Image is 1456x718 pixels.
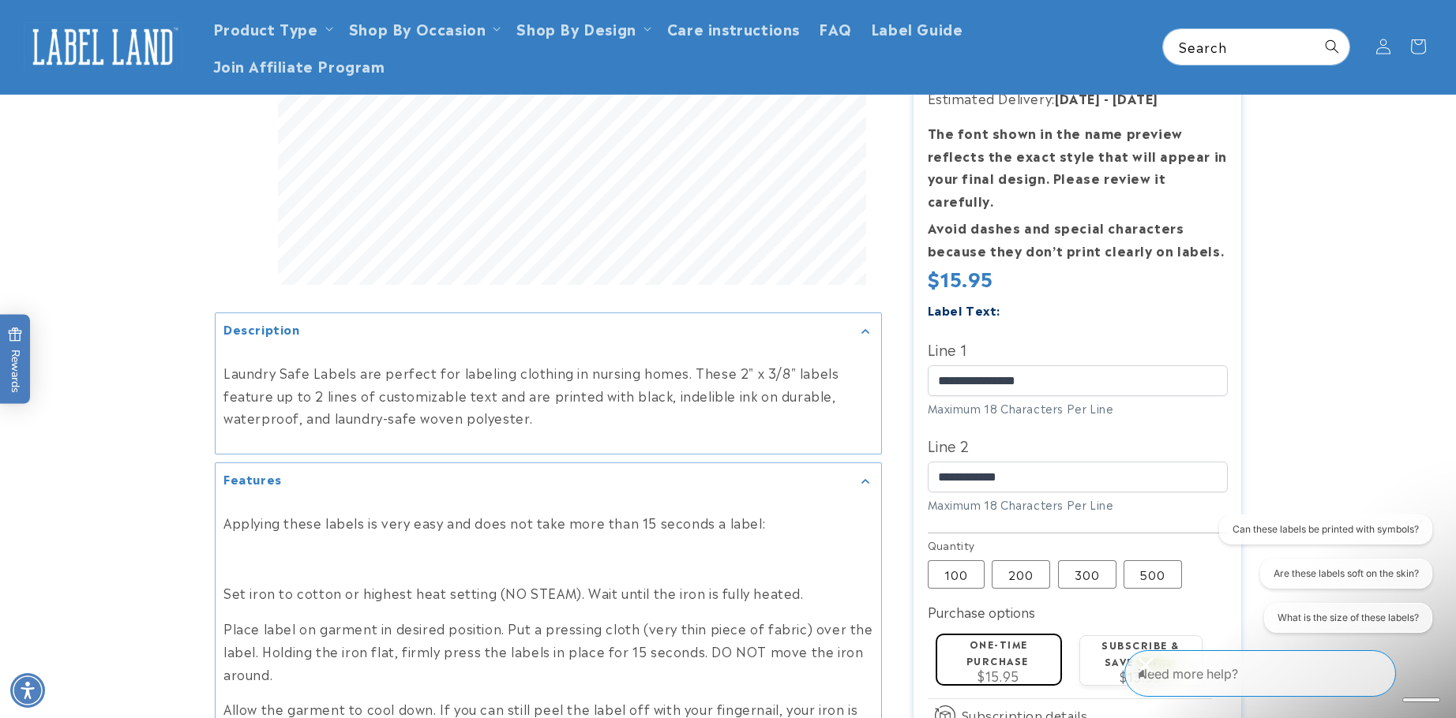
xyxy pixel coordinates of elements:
p: Applying these labels is very easy and does not take more than 15 seconds a label: [223,511,873,534]
span: $15.95 [978,665,1019,684]
label: One-time purchase [966,637,1029,668]
span: $13.56 [1120,666,1161,685]
p: Set iron to cotton or highest heat setting (NO STEAM). Wait until the iron is fully heated. [223,582,873,604]
a: Label Guide [861,9,973,47]
span: Join Affiliate Program [213,56,385,74]
a: Label Land [18,17,188,77]
button: Search [1315,29,1349,64]
label: Line 1 [928,335,1228,361]
p: Estimated Delivery: [928,87,1228,110]
span: Rewards [8,327,23,393]
iframe: Gorgias Floating Chat [1124,644,1440,702]
span: FAQ [819,19,852,37]
legend: Quantity [928,537,977,553]
p: Laundry Safe Labels are perfect for labeling clothing in nursing homes. These 2" x 3/8" labels fe... [223,361,873,429]
a: FAQ [809,9,861,47]
div: Maximum 18 Characters Per Line [928,496,1228,513]
strong: [DATE] [1113,88,1158,107]
label: Subscribe & save [1101,638,1180,668]
div: Accessibility Menu [10,673,45,708]
summary: Shop By Design [507,9,657,47]
summary: Shop By Occasion [340,9,508,47]
label: 300 [1058,560,1116,589]
strong: The font shown in the name preview reflects the exact style that will appear in your final design... [928,123,1227,210]
strong: Avoid dashes and special characters because they don’t print clearly on labels. [928,218,1225,260]
p: Place label on garment in desired position. Put a pressing cloth (very thin piece of fabric) over... [223,617,873,685]
label: Label Text: [928,300,1001,318]
label: 500 [1124,560,1182,589]
summary: Description [216,313,881,349]
h2: Features [223,471,282,487]
strong: [DATE] [1055,88,1101,107]
label: Line 2 [928,432,1228,458]
span: Label Guide [871,19,963,37]
span: Shop By Occasion [349,19,486,37]
summary: Features [216,463,881,499]
img: Label Land [24,22,182,71]
label: 100 [928,560,985,589]
iframe: Gorgias live chat conversation starters [1208,514,1440,647]
summary: Product Type [204,9,340,47]
label: 200 [992,560,1050,589]
label: Purchase options [928,602,1035,621]
span: Care instructions [667,19,800,37]
div: Maximum 18 Characters Per Line [928,400,1228,417]
strong: - [1104,88,1109,107]
a: Care instructions [658,9,809,47]
a: Shop By Design [516,17,636,39]
h2: Description [223,321,300,337]
a: Product Type [213,17,318,39]
span: $15.95 [928,263,994,291]
a: Join Affiliate Program [204,47,395,84]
